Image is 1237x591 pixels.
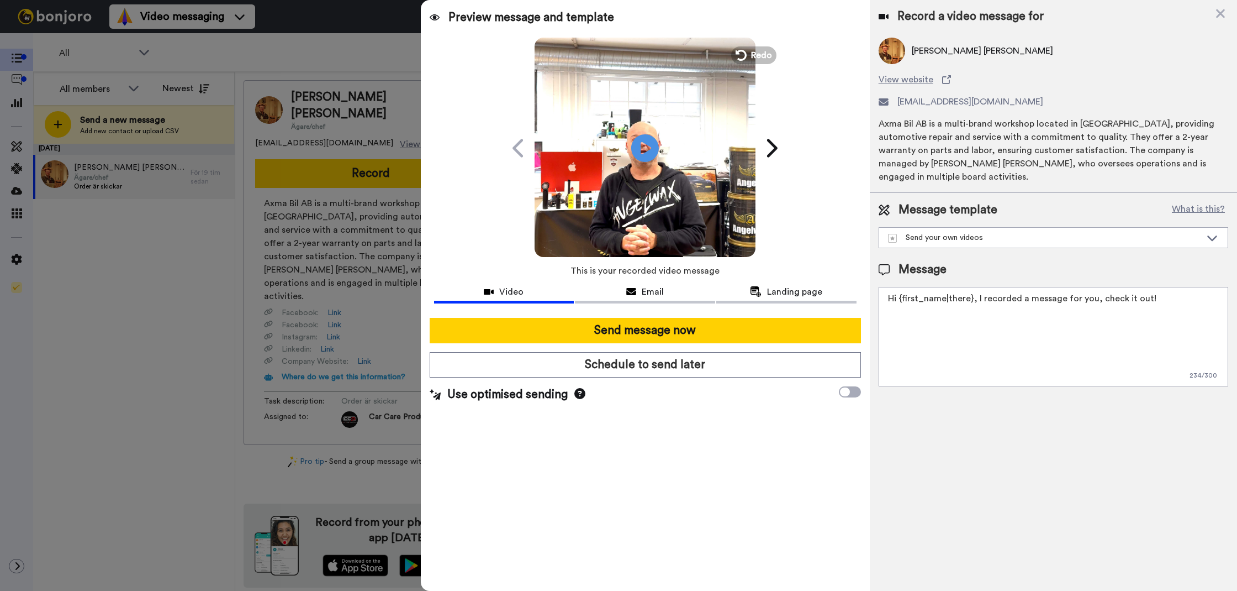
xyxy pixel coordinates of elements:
textarea: Hi {first_name|there}, I recorded a message for you, check it out! [879,287,1228,386]
span: Email [642,285,664,299]
span: Message [898,261,947,278]
span: [EMAIL_ADDRESS][DOMAIN_NAME] [897,95,1043,108]
span: This is your recorded video message [570,259,720,283]
span: Video [499,285,524,299]
button: What is this? [1169,202,1228,218]
button: Schedule to send later [430,352,861,378]
div: Axma Bil AB is a multi-brand workshop located in [GEOGRAPHIC_DATA], providing automotive repair a... [879,117,1228,184]
span: Landing page [767,285,822,299]
span: Message template [898,202,997,218]
span: Use optimised sending [447,386,568,403]
button: Send message now [430,318,861,343]
img: demo-template.svg [888,234,897,243]
div: Send your own videos [888,232,1201,243]
span: View website [879,73,933,86]
a: View website [879,73,1228,86]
